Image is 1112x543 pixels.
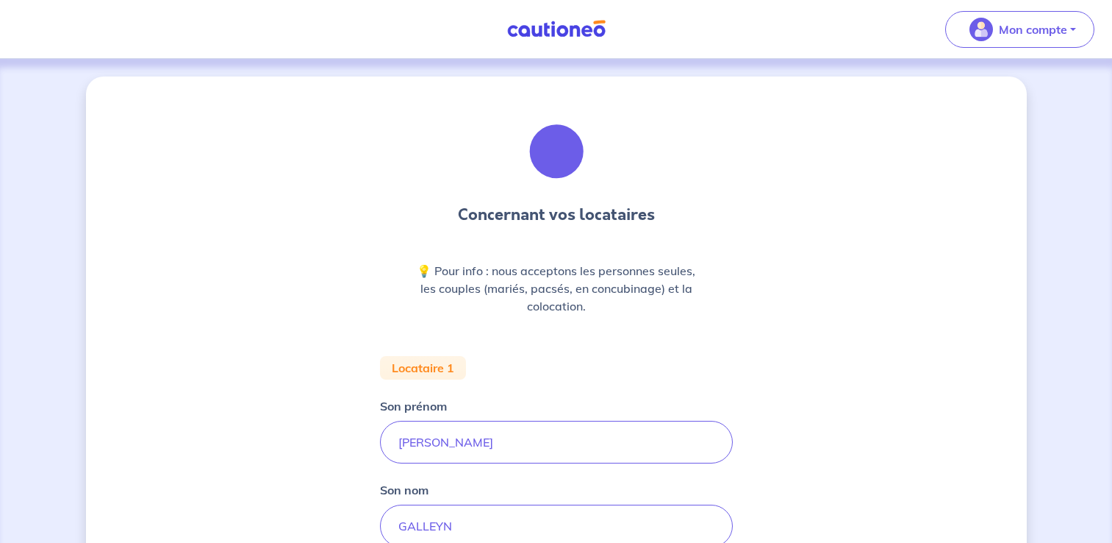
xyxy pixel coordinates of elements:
[969,18,993,41] img: illu_account_valid_menu.svg
[380,421,733,464] input: John
[501,20,611,38] img: Cautioneo
[415,262,697,315] p: 💡 Pour info : nous acceptons les personnes seules, les couples (mariés, pacsés, en concubinage) e...
[517,112,596,191] img: illu_tenants.svg
[458,203,655,227] h3: Concernant vos locataires
[380,481,428,499] p: Son nom
[945,11,1094,48] button: illu_account_valid_menu.svgMon compte
[380,356,466,380] div: Locataire 1
[380,397,447,415] p: Son prénom
[999,21,1067,38] p: Mon compte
